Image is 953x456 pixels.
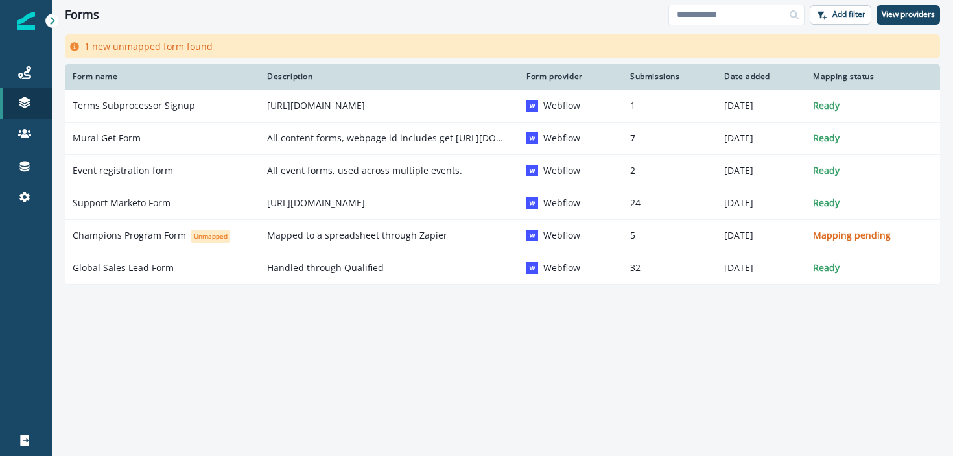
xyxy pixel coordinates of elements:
p: Event registration form [73,164,173,177]
p: Webflow [543,197,580,210]
p: 1 [630,99,709,112]
img: Inflection [17,12,35,30]
p: Webflow [543,261,580,274]
p: Ready [813,197,932,210]
p: All content forms, webpage id includes get [URL][DOMAIN_NAME] [267,132,511,145]
img: Webflow [526,100,538,112]
p: Webflow [543,229,580,242]
p: 5 [630,229,709,242]
img: Webflow [526,165,538,176]
div: Submissions [630,71,709,82]
p: Webflow [543,99,580,112]
p: [DATE] [724,99,797,112]
div: Form name [73,71,252,82]
div: Date added [724,71,797,82]
p: Champions Program Form [73,229,186,242]
p: [DATE] [724,197,797,210]
img: Webflow [526,132,538,144]
p: [DATE] [724,132,797,145]
p: [DATE] [724,261,797,274]
div: Mapping status [813,71,932,82]
p: Mural Get Form [73,132,141,145]
p: Terms Subprocessor Signup [73,99,195,112]
p: Ready [813,132,932,145]
a: Support Marketo Form[URL][DOMAIN_NAME]WebflowWebflow24[DATE]Ready [65,187,940,219]
p: Ready [813,164,932,177]
p: View providers [882,10,935,19]
p: 2 [630,164,709,177]
div: Description [267,71,511,82]
button: Add filter [810,5,871,25]
p: Add filter [832,10,865,19]
p: Mapped to a spreadsheet through Zapier [267,229,511,242]
p: Mapping pending [813,229,932,242]
p: Ready [813,261,932,274]
h1: Forms [65,8,99,22]
a: Champions Program FormUnmappedMapped to a spreadsheet through ZapierWebflowWebflow5[DATE]Mapping ... [65,219,940,252]
p: [DATE] [724,229,797,242]
img: Webflow [526,197,538,209]
p: Ready [813,99,932,112]
p: Webflow [543,164,580,177]
p: All event forms, used across multiple events. [267,164,511,177]
p: 24 [630,197,709,210]
a: Mural Get FormAll content forms, webpage id includes get [URL][DOMAIN_NAME]WebflowWebflow7[DATE]R... [65,122,940,154]
p: [URL][DOMAIN_NAME] [267,99,511,112]
img: Webflow [526,230,538,241]
p: Support Marketo Form [73,197,171,210]
p: [URL][DOMAIN_NAME] [267,197,511,210]
p: 32 [630,261,709,274]
a: Event registration formAll event forms, used across multiple events.WebflowWebflow2[DATE]Ready [65,154,940,187]
p: [DATE] [724,164,797,177]
p: Webflow [543,132,580,145]
span: Unmapped [191,230,230,243]
p: 7 [630,132,709,145]
img: Webflow [526,262,538,274]
p: Handled through Qualified [267,261,511,274]
a: Global Sales Lead FormHandled through QualifiedWebflowWebflow32[DATE]Ready [65,252,940,284]
p: 1 new unmapped form found [84,40,213,53]
div: Form provider [526,71,615,82]
a: Terms Subprocessor Signup[URL][DOMAIN_NAME]WebflowWebflow1[DATE]Ready [65,90,940,122]
p: Global Sales Lead Form [73,261,174,274]
button: View providers [877,5,940,25]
